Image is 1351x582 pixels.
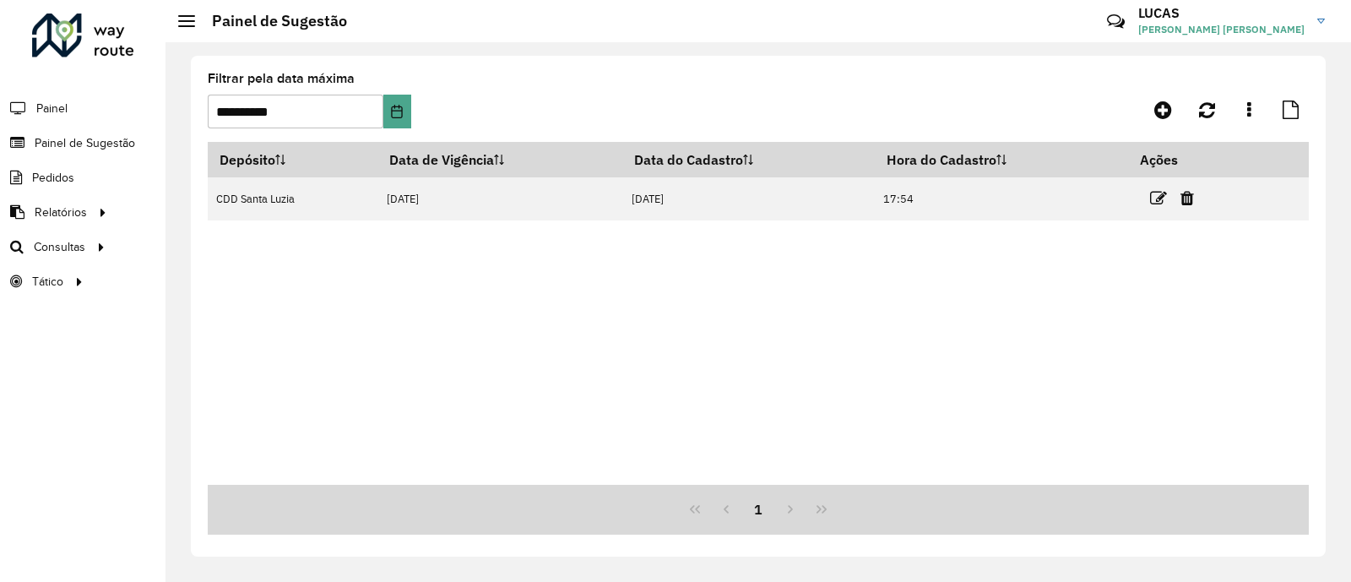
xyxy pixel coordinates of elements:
span: Pedidos [32,169,74,187]
td: [DATE] [622,177,875,220]
span: Tático [32,273,63,291]
h3: LUCAS [1138,5,1305,21]
th: Data de Vigência [377,142,622,177]
td: 17:54 [875,177,1128,220]
th: Depósito [208,142,377,177]
th: Hora do Cadastro [875,142,1128,177]
h2: Painel de Sugestão [195,12,347,30]
a: Editar [1150,187,1167,209]
button: 1 [742,493,774,525]
a: Contato Rápido [1098,3,1134,40]
span: Painel de Sugestão [35,134,135,152]
span: [PERSON_NAME] [PERSON_NAME] [1138,22,1305,37]
td: CDD Santa Luzia [208,177,377,220]
th: Ações [1128,142,1229,177]
button: Choose Date [383,95,410,128]
span: Consultas [34,238,85,256]
th: Data do Cadastro [622,142,875,177]
label: Filtrar pela data máxima [208,68,355,89]
a: Excluir [1180,187,1194,209]
span: Relatórios [35,204,87,221]
span: Painel [36,100,68,117]
td: [DATE] [377,177,622,220]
